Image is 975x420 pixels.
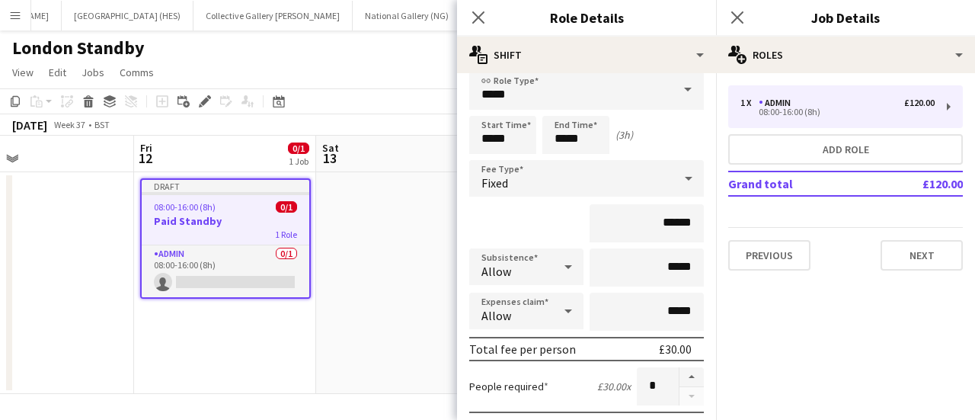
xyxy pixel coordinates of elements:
[716,37,975,73] div: Roles
[62,1,193,30] button: [GEOGRAPHIC_DATA] (HES)
[120,66,154,79] span: Comms
[740,98,759,108] div: 1 x
[275,229,297,240] span: 1 Role
[49,66,66,79] span: Edit
[716,8,975,27] h3: Job Details
[142,180,309,192] div: Draft
[12,37,145,59] h1: London Standby
[481,264,511,279] span: Allow
[75,63,110,82] a: Jobs
[113,63,160,82] a: Comms
[597,380,631,393] div: £30.00 x
[82,66,104,79] span: Jobs
[728,134,963,165] button: Add role
[12,117,47,133] div: [DATE]
[481,308,511,323] span: Allow
[154,201,216,213] span: 08:00-16:00 (8h)
[904,98,935,108] div: £120.00
[94,119,110,130] div: BST
[740,108,935,116] div: 08:00-16:00 (8h)
[142,245,309,297] app-card-role: Admin0/108:00-16:00 (8h)
[140,141,152,155] span: Fri
[457,37,716,73] div: Shift
[289,155,308,167] div: 1 Job
[872,172,963,196] td: £120.00
[728,240,810,271] button: Previous
[276,201,297,213] span: 0/1
[43,63,72,82] a: Edit
[469,380,548,393] label: People required
[288,143,309,154] span: 0/1
[138,149,152,167] span: 12
[481,175,508,191] span: Fixed
[457,8,716,27] h3: Role Details
[142,214,309,228] h3: Paid Standby
[615,128,633,142] div: (3h)
[50,119,88,130] span: Week 37
[193,1,353,30] button: Collective Gallery [PERSON_NAME]
[759,98,797,108] div: Admin
[12,66,34,79] span: View
[6,63,40,82] a: View
[679,367,704,387] button: Increase
[353,1,462,30] button: National Gallery (NG)
[881,240,963,271] button: Next
[469,341,576,357] div: Total fee per person
[659,341,692,357] div: £30.00
[320,149,339,167] span: 13
[322,141,339,155] span: Sat
[728,172,872,196] td: Grand total
[140,178,311,299] app-job-card: Draft08:00-16:00 (8h)0/1Paid Standby1 RoleAdmin0/108:00-16:00 (8h)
